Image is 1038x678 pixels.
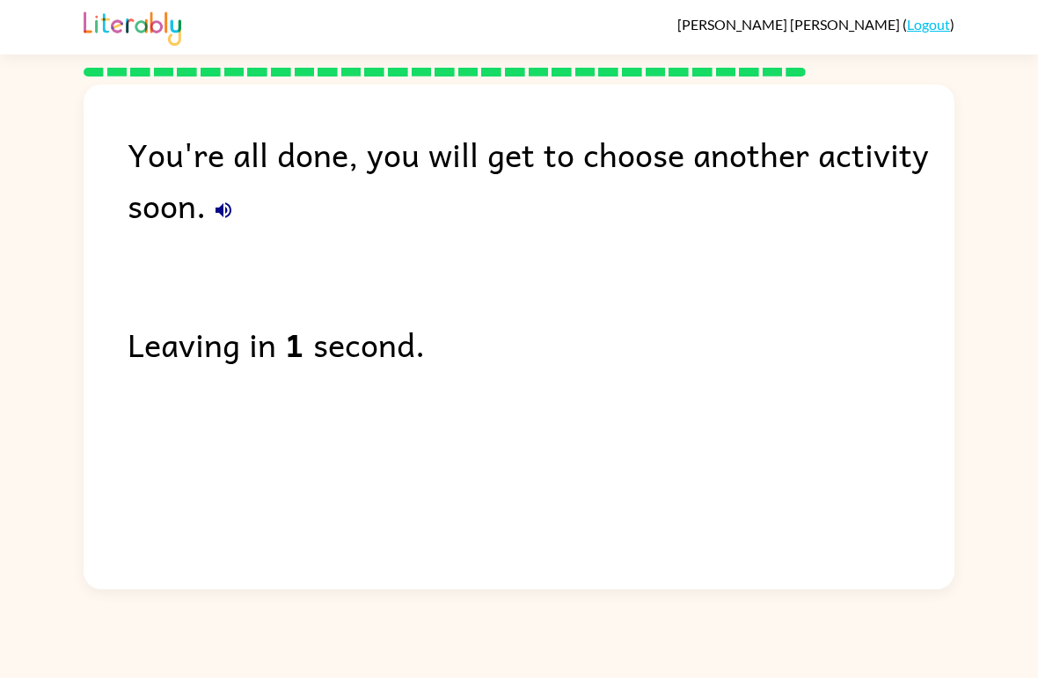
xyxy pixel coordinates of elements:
div: ( ) [677,16,954,33]
span: [PERSON_NAME] [PERSON_NAME] [677,16,903,33]
img: Literably [84,7,181,46]
div: You're all done, you will get to choose another activity soon. [128,128,954,230]
div: Leaving in second. [128,318,954,369]
a: Logout [907,16,950,33]
b: 1 [285,318,304,369]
